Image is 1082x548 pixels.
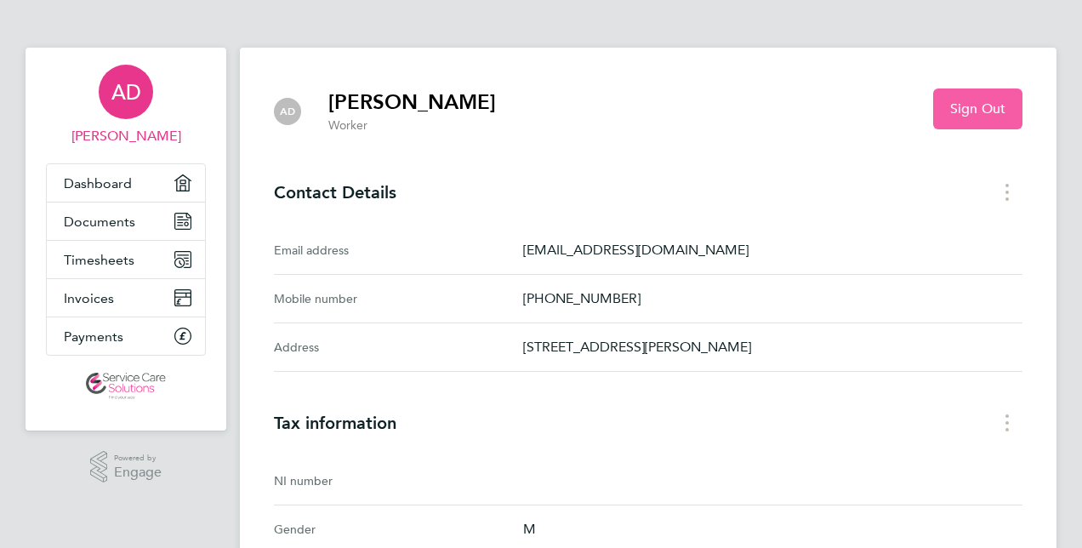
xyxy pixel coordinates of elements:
h2: [PERSON_NAME] [328,88,496,116]
p: Worker [328,117,496,134]
p: [EMAIL_ADDRESS][DOMAIN_NAME] [523,240,1022,260]
a: Go to home page [46,373,206,400]
span: Timesheets [64,252,134,268]
span: Invoices [64,290,114,306]
img: servicecare-logo-retina.png [86,373,166,400]
span: AD [280,106,295,117]
p: [STREET_ADDRESS][PERSON_NAME] [523,337,1022,357]
span: AD [111,81,141,103]
h3: Tax information [274,413,1022,433]
div: Address [274,337,523,357]
div: Anthony Downey [274,98,301,125]
a: Documents [47,203,205,240]
span: Anthony Downey [46,126,206,146]
div: Email address [274,240,523,260]
span: Dashboard [64,175,132,191]
a: Timesheets [47,241,205,278]
a: Powered byEngage [90,451,162,483]
button: Tax information menu [992,409,1022,436]
span: Payments [64,328,123,345]
span: Documents [64,214,135,230]
p: [PHONE_NUMBER] [523,288,1022,309]
div: NI number [274,471,523,491]
div: Mobile number [274,288,523,309]
nav: Main navigation [26,48,226,431]
span: Powered by [114,451,162,465]
a: Payments [47,317,205,355]
span: Engage [114,465,162,480]
p: M [523,519,1022,539]
div: Gender [274,519,523,539]
button: Contact Details menu [992,179,1022,205]
a: Dashboard [47,164,205,202]
h3: Contact Details [274,182,1022,203]
a: Invoices [47,279,205,317]
a: AD[PERSON_NAME] [46,65,206,146]
button: Sign Out [933,88,1022,129]
span: Sign Out [950,100,1005,117]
